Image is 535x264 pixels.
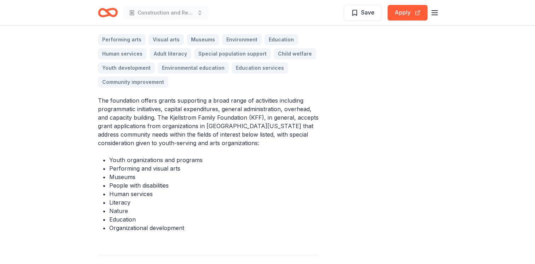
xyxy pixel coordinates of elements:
li: Organizational development [109,224,319,232]
li: Human services [109,190,319,198]
li: Education [109,215,319,224]
li: Nature [109,207,319,215]
span: Save [361,8,374,17]
li: Performing and visual arts [109,164,319,173]
li: Museums [109,173,319,181]
p: The foundation offers grants supporting a broad range of activities including programmatic initia... [98,96,319,147]
button: Construction and Repairs [123,6,208,20]
button: Apply [388,5,428,21]
a: Home [98,4,118,21]
li: Literacy [109,198,319,207]
button: Save [344,5,382,21]
li: Youth organizations and programs [109,156,319,164]
span: Construction and Repairs [138,8,194,17]
li: People with disabilities [109,181,319,190]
